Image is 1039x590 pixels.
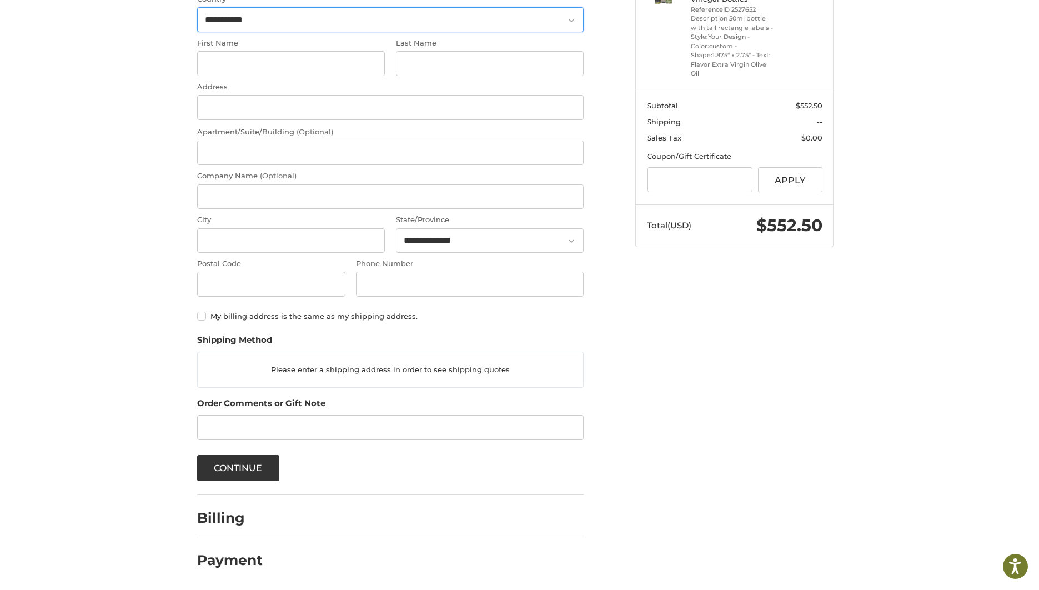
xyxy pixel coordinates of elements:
label: My billing address is the same as my shipping address. [197,312,584,321]
label: Address [197,82,584,93]
label: Postal Code [197,258,345,269]
button: Apply [758,167,822,192]
span: -- [817,117,822,126]
label: Apartment/Suite/Building [197,127,584,138]
span: Shipping [647,117,681,126]
label: Company Name [197,171,584,182]
p: We're away right now. Please check back later! [16,17,126,26]
span: $552.50 [756,215,822,236]
p: Please enter a shipping address in order to see shipping quotes [198,359,583,381]
li: Description 50ml bottle with tall rectangle labels - Style:Your Design - Color:custom - Shape:1.8... [691,14,776,60]
label: State/Province [396,214,584,226]
legend: Shipping Method [197,334,272,352]
span: Total (USD) [647,220,691,231]
label: City [197,214,385,226]
label: Phone Number [356,258,584,269]
span: $552.50 [796,101,822,110]
label: Last Name [396,38,584,49]
div: Coupon/Gift Certificate [647,151,822,162]
span: $0.00 [801,133,822,142]
small: (Optional) [297,127,333,136]
span: Subtotal [647,101,678,110]
span: Sales Tax [647,133,681,142]
legend: Order Comments [197,397,325,415]
button: Open LiveChat chat widget [128,14,141,28]
button: Continue [197,455,279,481]
h2: Billing [197,509,262,527]
small: (Optional) [260,171,297,180]
h2: Payment [197,552,263,569]
li: ReferenceID 2527652 [691,5,776,14]
label: First Name [197,38,385,49]
li: Flavor Extra Virgin Olive Oil [691,60,776,78]
input: Gift Certificate or Coupon Code [647,167,753,192]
